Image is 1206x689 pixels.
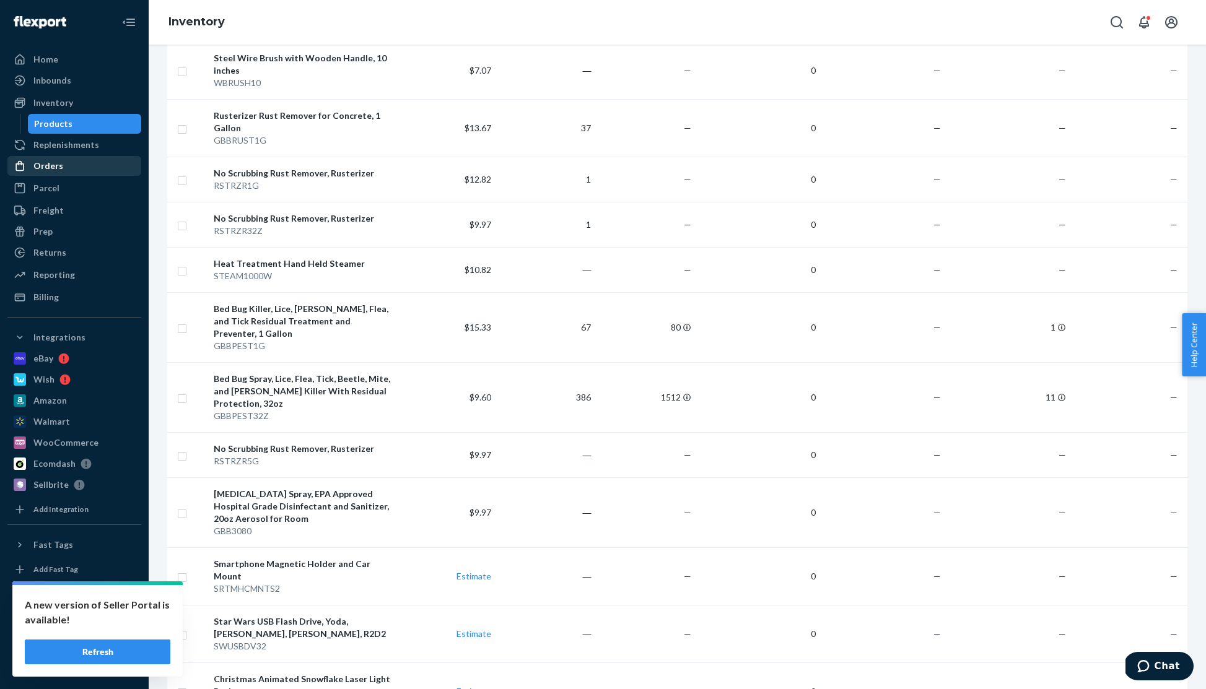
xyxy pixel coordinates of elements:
[7,349,141,368] a: eBay
[7,433,141,453] a: WooCommerce
[159,4,235,40] ol: breadcrumbs
[214,110,391,134] div: Rusterizer Rust Remover for Concrete, 1 Gallon
[7,475,141,495] a: Sellbrite
[116,10,141,35] button: Close Navigation
[214,52,391,77] div: Steel Wire Brush with Wooden Handle, 10 inches
[214,340,391,352] div: GBBPEST1G
[33,457,76,470] div: Ecomdash
[28,114,142,134] a: Products
[7,535,141,555] button: Fast Tags
[7,135,141,155] a: Replenishments
[684,449,691,460] span: —
[7,287,141,307] a: Billing
[684,571,691,581] span: —
[470,507,491,518] span: $9.97
[7,654,141,674] button: Give Feedback
[933,507,941,518] span: —
[214,77,391,89] div: WBRUSH10
[7,265,141,285] a: Reporting
[696,41,821,99] td: 0
[7,391,141,410] a: Amazon
[1170,65,1178,76] span: —
[465,174,491,184] span: $12.82
[946,292,1071,362] td: 1
[933,174,941,184] span: —
[684,507,691,518] span: —
[7,591,141,611] a: Settings
[33,160,63,172] div: Orders
[214,640,391,652] div: SWUSBDV32
[33,539,73,551] div: Fast Tags
[496,362,596,432] td: 386
[214,258,391,270] div: Heat Treatment Hand Held Steamer
[214,134,391,147] div: GBBRUST1G
[933,571,941,581] span: —
[696,247,821,292] td: 0
[214,615,391,640] div: Star Wars USB Flash Drive, Yoda, [PERSON_NAME], [PERSON_NAME], R2D2
[33,291,59,303] div: Billing
[1182,313,1206,376] button: Help Center
[7,327,141,347] button: Integrations
[33,204,64,217] div: Freight
[33,182,59,194] div: Parcel
[696,202,821,247] td: 0
[7,156,141,176] a: Orders
[33,225,53,238] div: Prep
[596,292,696,362] td: 80
[1170,628,1178,639] span: —
[214,373,391,410] div: Bed Bug Spray, Lice, Flea, Tick, Beetle, Mite, and [PERSON_NAME] Killer With Residual Protection,...
[7,222,141,241] a: Prep
[496,99,596,157] td: 37
[933,264,941,275] span: —
[470,219,491,230] span: $9.97
[33,352,53,365] div: eBay
[214,180,391,192] div: RSTRZR1G
[496,202,596,247] td: 1
[214,270,391,282] div: STEAM1000W
[465,322,491,332] span: $15.33
[465,264,491,275] span: $10.82
[496,157,596,202] td: 1
[7,454,141,474] a: Ecomdash
[7,50,141,69] a: Home
[7,500,141,519] a: Add Integration
[33,139,99,151] div: Replenishments
[696,477,821,547] td: 0
[696,547,821,605] td: 0
[684,219,691,230] span: —
[214,303,391,340] div: Bed Bug Killer, Lice, [PERSON_NAME], Flea, and Tick Residual Treatment and Preventer, 1 Gallon
[7,201,141,220] a: Freight
[1059,65,1066,76] span: —
[1170,322,1178,332] span: —
[1059,174,1066,184] span: —
[33,479,69,491] div: Sellbrite
[933,392,941,402] span: —
[1059,123,1066,133] span: —
[7,71,141,90] a: Inbounds
[7,633,141,653] a: Help Center
[7,178,141,198] a: Parcel
[684,628,691,639] span: —
[496,247,596,292] td: ―
[1132,10,1156,35] button: Open notifications
[214,583,391,595] div: SRTMHCMNTS2
[33,415,70,428] div: Walmart
[696,99,821,157] td: 0
[696,292,821,362] td: 0
[596,362,696,432] td: 1512
[684,65,691,76] span: —
[33,331,85,344] div: Integrations
[1170,571,1178,581] span: —
[1170,449,1178,460] span: —
[33,53,58,66] div: Home
[214,410,391,422] div: GBBPEST32Z
[684,123,691,133] span: —
[214,525,391,537] div: GBB3080
[214,488,391,525] div: [MEDICAL_DATA] Spray, EPA Approved Hospital Grade Disinfectant and Sanitizer, 20oz Aerosol for Room
[25,597,170,627] p: A new version of Seller Portal is available!
[33,564,78,574] div: Add Fast Tag
[496,432,596,477] td: ―
[470,392,491,402] span: $9.60
[1104,10,1129,35] button: Open Search Box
